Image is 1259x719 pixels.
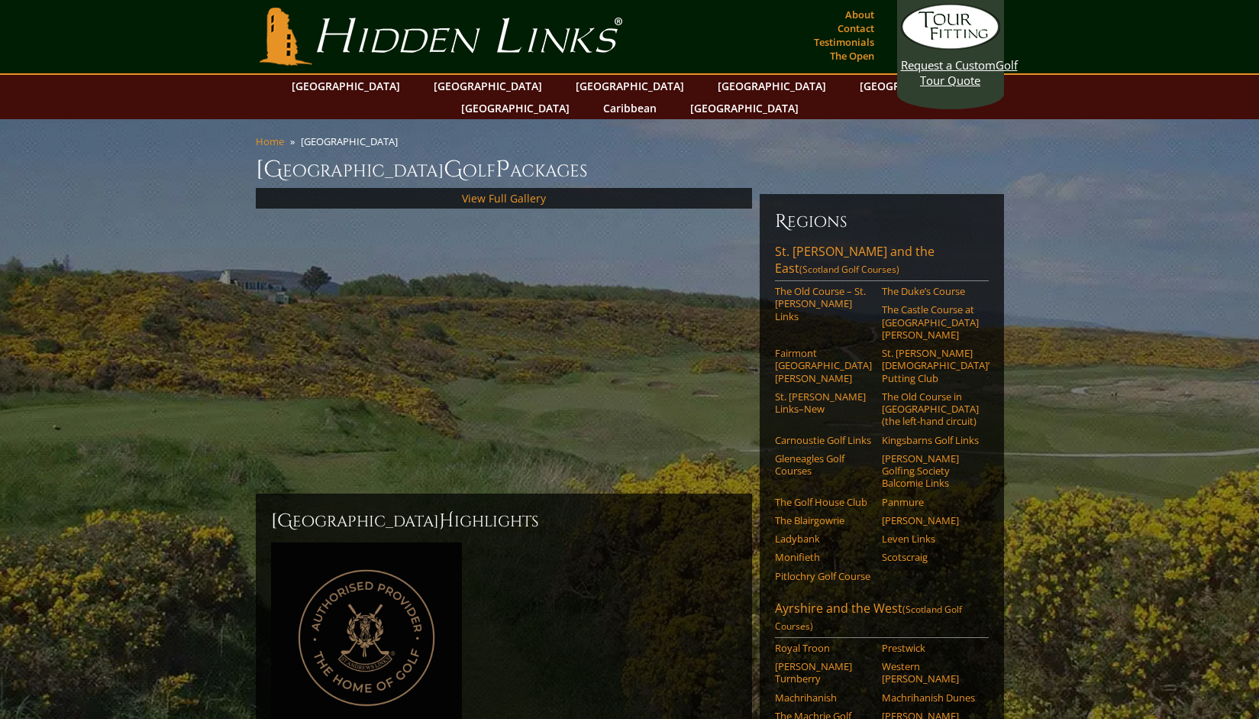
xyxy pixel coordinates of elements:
[882,347,979,384] a: St. [PERSON_NAME] [DEMOGRAPHIC_DATA]’ Putting Club
[256,134,284,148] a: Home
[775,660,872,685] a: [PERSON_NAME] Turnberry
[775,452,872,478] a: Gleneagles Golf Courses
[882,533,979,545] a: Leven Links
[882,434,979,446] a: Kingsbarns Golf Links
[901,4,1000,88] a: Request a CustomGolf Tour Quote
[775,570,872,582] a: Pitlochry Golf Course
[775,600,989,638] a: Ayrshire and the West(Scotland Golf Courses)
[841,4,878,25] a: About
[775,496,872,508] a: The Golf House Club
[454,97,577,119] a: [GEOGRAPHIC_DATA]
[775,603,962,633] span: (Scotland Golf Courses)
[852,75,976,97] a: [GEOGRAPHIC_DATA]
[775,533,872,545] a: Ladybank
[882,390,979,428] a: The Old Course in [GEOGRAPHIC_DATA] (the left-hand circuit)
[775,434,872,446] a: Carnoustie Golf Links
[444,154,463,185] span: G
[826,45,878,66] a: The Open
[775,514,872,526] a: The Blairgowrie
[882,551,979,563] a: Scotscraig
[426,75,550,97] a: [GEOGRAPHIC_DATA]
[710,75,834,97] a: [GEOGRAPHIC_DATA]
[775,390,872,416] a: St. [PERSON_NAME] Links–New
[568,75,692,97] a: [GEOGRAPHIC_DATA]
[834,18,878,39] a: Contact
[284,75,408,97] a: [GEOGRAPHIC_DATA]
[596,97,664,119] a: Caribbean
[882,303,979,341] a: The Castle Course at [GEOGRAPHIC_DATA][PERSON_NAME]
[810,31,878,53] a: Testimonials
[882,642,979,654] a: Prestwick
[439,509,454,533] span: H
[775,209,989,234] h6: Regions
[256,154,1004,185] h1: [GEOGRAPHIC_DATA] olf ackages
[775,691,872,704] a: Machrihanish
[775,285,872,322] a: The Old Course – St. [PERSON_NAME] Links
[799,263,899,276] span: (Scotland Golf Courses)
[462,191,546,206] a: View Full Gallery
[775,642,872,654] a: Royal Troon
[683,97,806,119] a: [GEOGRAPHIC_DATA]
[901,57,996,73] span: Request a Custom
[496,154,510,185] span: P
[882,496,979,508] a: Panmure
[271,509,737,533] h2: [GEOGRAPHIC_DATA] ighlights
[775,347,872,384] a: Fairmont [GEOGRAPHIC_DATA][PERSON_NAME]
[301,134,404,148] li: [GEOGRAPHIC_DATA]
[882,691,979,704] a: Machrihanish Dunes
[882,660,979,685] a: Western [PERSON_NAME]
[775,243,989,281] a: St. [PERSON_NAME] and the East(Scotland Golf Courses)
[775,551,872,563] a: Monifieth
[882,514,979,526] a: [PERSON_NAME]
[882,452,979,490] a: [PERSON_NAME] Golfing Society Balcomie Links
[882,285,979,297] a: The Duke’s Course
